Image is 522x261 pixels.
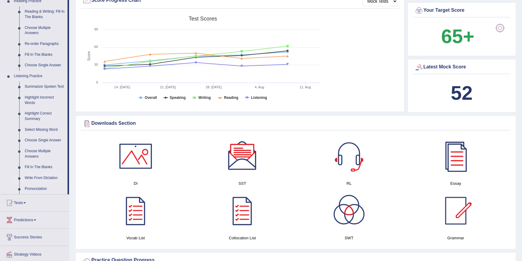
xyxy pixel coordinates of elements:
h4: Collocation List [192,235,293,241]
h4: RL [299,180,399,187]
tspan: 14. [DATE] [114,85,130,89]
text: 0 [96,80,98,84]
a: Summarize Spoken Text [22,81,68,92]
a: Choose Multiple Answers [22,146,68,162]
tspan: 11. Aug [300,85,311,89]
text: 30 [94,63,98,66]
h4: SWT [299,235,399,241]
b: 52 [451,82,473,104]
a: Reading & Writing: Fill In The Blanks [22,6,68,22]
a: Write From Dictation [22,173,68,184]
tspan: Reading [224,96,238,100]
a: Highlight Incorrect Words [22,92,68,108]
a: Pronunciation [22,184,68,194]
a: Fill In The Blanks [22,162,68,173]
a: Tests [0,194,69,209]
tspan: 28. [DATE] [206,85,222,89]
tspan: Writing [198,96,211,100]
tspan: Score [87,51,91,61]
div: Your Target Score [414,6,509,15]
a: Strategy Videos [0,246,69,261]
div: Downloads Section [82,119,509,128]
a: Choose Single Answer [22,60,68,71]
a: Predictions [0,212,69,227]
tspan: 4. Aug [255,85,264,89]
a: Select Missing Word [22,124,68,135]
a: Fill In The Blanks [22,49,68,60]
a: Listening Practice [11,71,68,82]
h4: SST [192,180,293,187]
tspan: Overall [145,96,157,100]
a: Choose Single Answer [22,135,68,146]
b: 65+ [441,25,474,47]
h4: Grammar [405,235,506,241]
text: 90 [94,27,98,31]
a: Re-order Paragraphs [22,39,68,49]
h4: Vocab List [85,235,186,241]
a: Choose Multiple Answers [22,23,68,39]
a: Highlight Correct Summary [22,108,68,124]
tspan: Speaking [170,96,186,100]
text: 60 [94,45,98,49]
h4: DI [85,180,186,187]
a: Success Stories [0,229,69,244]
h4: Essay [405,180,506,187]
tspan: Test scores [189,16,217,22]
tspan: 21. [DATE] [160,85,176,89]
tspan: Listening [251,96,267,100]
div: Latest Mock Score [414,63,509,72]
